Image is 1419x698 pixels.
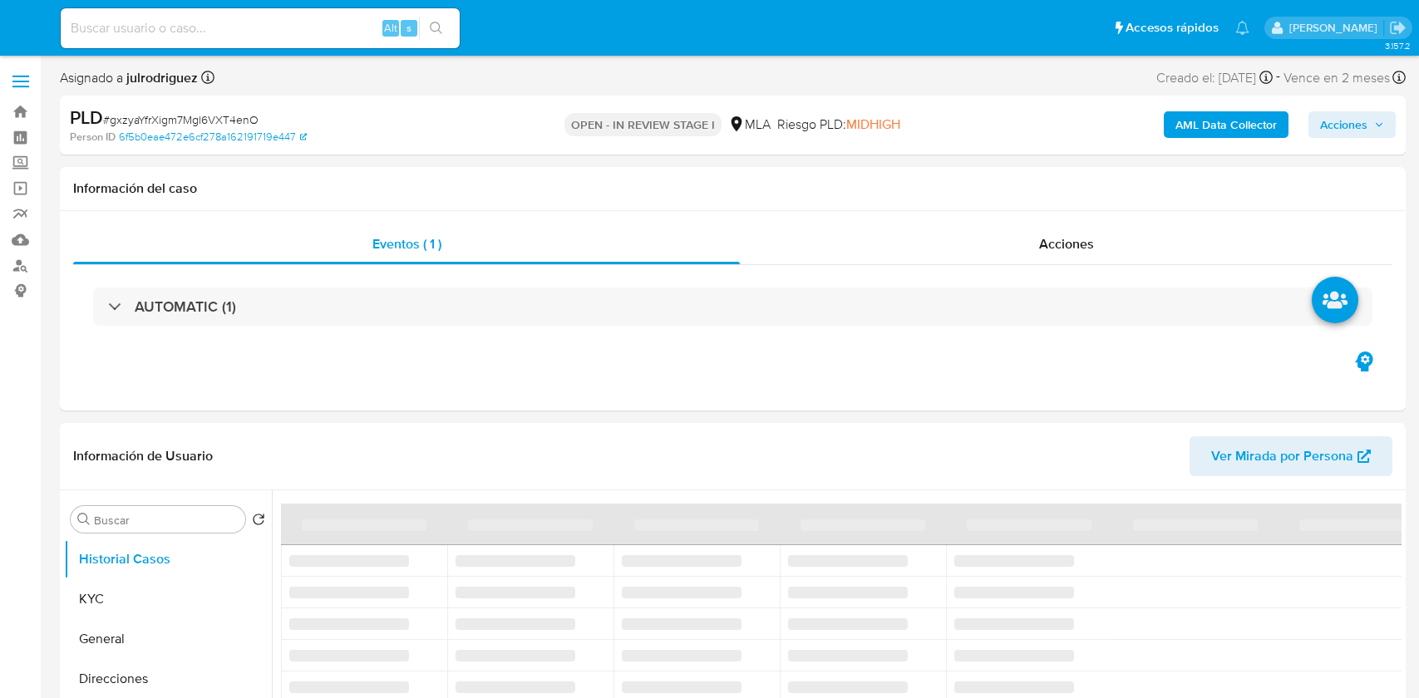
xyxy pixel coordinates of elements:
[1175,111,1277,138] b: AML Data Collector
[64,539,272,579] button: Historial Casos
[64,619,272,659] button: General
[135,297,236,316] h3: AUTOMATIC (1)
[1308,111,1396,138] button: Acciones
[777,116,900,134] span: Riesgo PLD:
[123,68,198,87] b: julrodriguez
[1126,19,1219,37] span: Accesos rápidos
[406,20,411,36] span: s
[846,115,900,134] span: MIDHIGH
[1039,234,1094,253] span: Acciones
[70,104,103,130] b: PLD
[384,20,397,36] span: Alt
[1190,436,1392,476] button: Ver Mirada por Persona
[564,113,722,136] p: OPEN - IN REVIEW STAGE I
[60,69,198,87] span: Asignado a
[1284,69,1390,87] span: Vence en 2 meses
[73,180,1392,197] h1: Información del caso
[1320,111,1367,138] span: Acciones
[64,579,272,619] button: KYC
[1276,66,1280,89] span: -
[1289,20,1383,36] p: julieta.rodriguez@mercadolibre.com
[119,130,307,145] a: 6f5b0eae472e6cf278a162191719e447
[1164,111,1288,138] button: AML Data Collector
[1389,19,1407,37] a: Salir
[252,513,265,531] button: Volver al orden por defecto
[73,448,213,465] h1: Información de Usuario
[61,17,460,39] input: Buscar usuario o caso...
[70,130,116,145] b: Person ID
[1156,66,1273,89] div: Creado el: [DATE]
[93,288,1372,326] div: AUTOMATIC (1)
[77,513,91,526] button: Buscar
[1211,436,1353,476] span: Ver Mirada por Persona
[1235,21,1249,35] a: Notificaciones
[728,116,771,134] div: MLA
[372,234,441,253] span: Eventos ( 1 )
[94,513,239,528] input: Buscar
[103,111,259,128] span: # gxzyaYfrXigm7Mgl6VXT4enO
[419,17,453,40] button: search-icon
